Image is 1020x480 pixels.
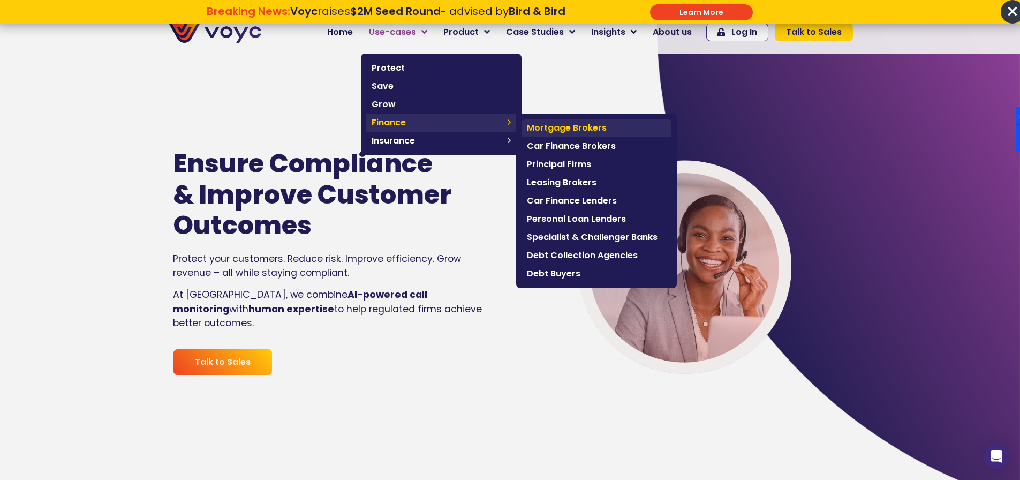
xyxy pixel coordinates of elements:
[435,21,498,43] a: Product
[366,59,516,77] a: Protect
[372,116,502,129] span: Finance
[366,95,516,114] a: Grow
[984,444,1009,469] div: Open Intercom Messenger
[786,28,842,36] span: Talk to Sales
[527,249,666,262] span: Debt Collection Agencies
[509,4,565,19] strong: Bird & Bird
[248,303,334,316] strong: human expertise
[527,122,666,134] span: Mortgage Brokers
[361,21,435,43] a: Use-cases
[731,28,757,36] span: Log In
[366,77,516,95] a: Save
[506,26,564,39] span: Case Studies
[372,98,511,111] span: Grow
[645,21,700,43] a: About us
[152,5,619,31] div: Breaking News: Voyc raises $2M Seed Round - advised by Bird & Bird
[527,194,666,207] span: Car Finance Lenders
[775,23,853,41] a: Talk to Sales
[527,176,666,189] span: Leasing Brokers
[522,192,671,210] a: Car Finance Lenders
[653,26,692,39] span: About us
[591,26,625,39] span: Insights
[527,158,666,171] span: Principal Firms
[522,246,671,265] a: Debt Collection Agencies
[527,267,666,280] span: Debt Buyers
[522,174,671,192] a: Leasing Brokers
[706,23,768,41] a: Log In
[443,26,479,39] span: Product
[583,21,645,43] a: Insights
[527,231,666,244] span: Specialist & Challenger Banks
[290,4,318,19] strong: Voyc
[522,210,671,228] a: Personal Loan Lenders
[319,21,361,43] a: Home
[350,4,441,19] strong: $2M Seed Round
[522,119,671,137] a: Mortgage Brokers
[290,4,565,19] span: raises - advised by
[527,140,666,153] span: Car Finance Brokers
[372,62,511,74] span: Protect
[168,21,261,43] img: voyc-full-logo
[366,132,516,150] a: Insurance
[207,4,290,19] strong: Breaking News:
[369,26,416,39] span: Use-cases
[173,148,455,241] h1: Ensure Compliance & Improve Customer Outcomes
[650,4,753,20] div: Submit
[366,114,516,132] a: Finance
[195,358,251,366] span: Talk to Sales
[327,26,353,39] span: Home
[527,213,666,226] span: Personal Loan Lenders
[522,155,671,174] a: Principal Firms
[173,288,487,330] p: At [GEOGRAPHIC_DATA], we combine with to help regulated firms achieve better outcomes.
[173,252,487,280] p: Protect your customers. Reduce risk. Improve efficiency. Grow revenue – all while staying compliant.
[173,288,427,315] strong: AI-powered call monitoring
[498,21,583,43] a: Case Studies
[522,137,671,155] a: Car Finance Brokers
[173,349,273,376] a: Talk to Sales
[522,228,671,246] a: Specialist & Challenger Banks
[372,80,511,93] span: Save
[372,134,502,147] span: Insurance
[522,265,671,283] a: Debt Buyers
